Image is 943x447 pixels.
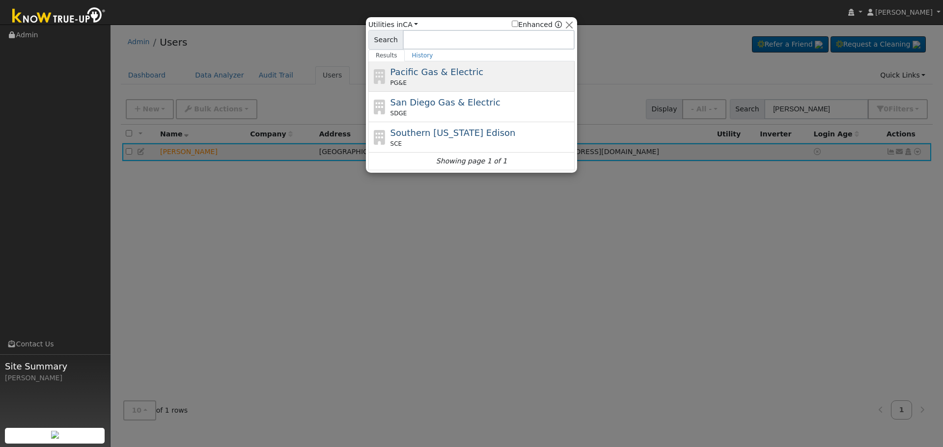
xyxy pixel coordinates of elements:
span: Pacific Gas & Electric [390,67,483,77]
span: SDGE [390,109,407,118]
span: Site Summary [5,360,105,373]
span: [PERSON_NAME] [875,8,933,16]
img: retrieve [51,431,59,439]
a: Results [368,50,405,61]
a: Enhanced Providers [555,21,562,28]
div: [PERSON_NAME] [5,373,105,383]
i: Showing page 1 of 1 [436,156,507,166]
span: San Diego Gas & Electric [390,97,500,107]
a: CA [403,21,418,28]
span: SCE [390,139,402,148]
img: Know True-Up [7,5,111,27]
input: Enhanced [512,21,518,27]
span: Search [368,30,403,50]
span: Utilities in [368,20,418,30]
label: Enhanced [512,20,553,30]
span: Show enhanced providers [512,20,562,30]
span: Southern [US_STATE] Edison [390,128,516,138]
span: PG&E [390,79,407,87]
a: History [405,50,441,61]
